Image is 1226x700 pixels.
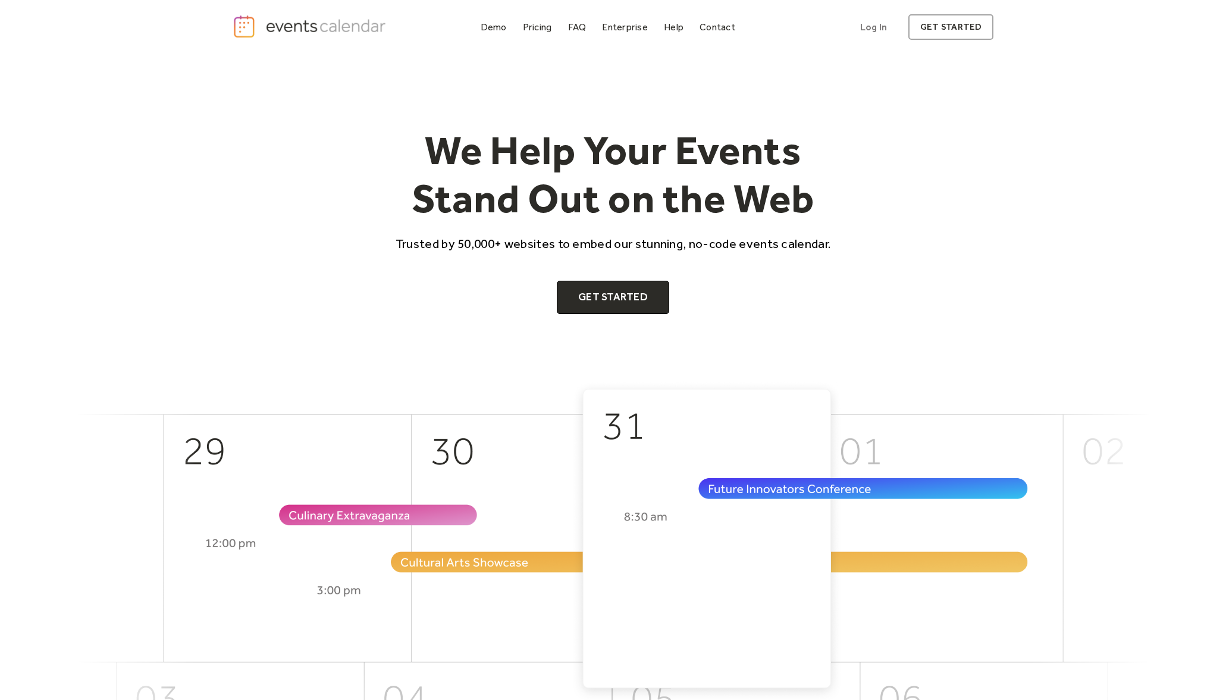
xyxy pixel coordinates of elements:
[385,235,842,252] p: Trusted by 50,000+ websites to embed our stunning, no-code events calendar.
[659,19,688,35] a: Help
[597,19,652,35] a: Enterprise
[518,19,557,35] a: Pricing
[908,14,993,40] a: get started
[385,126,842,223] h1: We Help Your Events Stand Out on the Web
[700,24,735,30] div: Contact
[695,19,740,35] a: Contact
[568,24,587,30] div: FAQ
[602,24,647,30] div: Enterprise
[476,19,512,35] a: Demo
[233,14,390,39] a: home
[481,24,507,30] div: Demo
[563,19,591,35] a: FAQ
[848,14,899,40] a: Log In
[664,24,683,30] div: Help
[523,24,552,30] div: Pricing
[557,281,669,314] a: Get Started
